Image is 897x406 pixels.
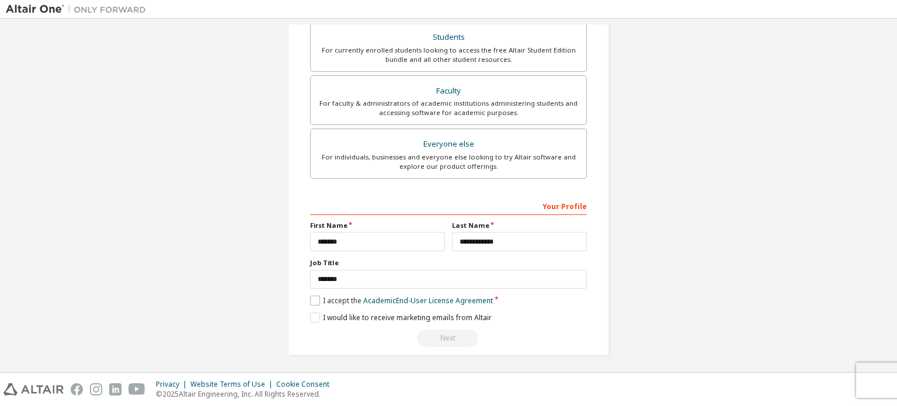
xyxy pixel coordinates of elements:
div: Privacy [156,380,190,389]
img: Altair One [6,4,152,15]
div: Cookie Consent [276,380,336,389]
div: Faculty [318,83,579,99]
label: Last Name [452,221,587,230]
label: I would like to receive marketing emails from Altair [310,313,492,322]
p: © 2025 Altair Engineering, Inc. All Rights Reserved. [156,389,336,399]
div: Your Profile [310,196,587,215]
label: I accept the [310,296,493,306]
img: instagram.svg [90,383,102,395]
img: altair_logo.svg [4,383,64,395]
div: Read and acccept EULA to continue [310,329,587,347]
label: First Name [310,221,445,230]
a: Academic End-User License Agreement [363,296,493,306]
img: youtube.svg [128,383,145,395]
label: Job Title [310,258,587,268]
div: Website Terms of Use [190,380,276,389]
div: For faculty & administrators of academic institutions administering students and accessing softwa... [318,99,579,117]
img: linkedin.svg [109,383,121,395]
div: For individuals, businesses and everyone else looking to try Altair software and explore our prod... [318,152,579,171]
div: For currently enrolled students looking to access the free Altair Student Edition bundle and all ... [318,46,579,64]
div: Students [318,29,579,46]
img: facebook.svg [71,383,83,395]
div: Everyone else [318,136,579,152]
